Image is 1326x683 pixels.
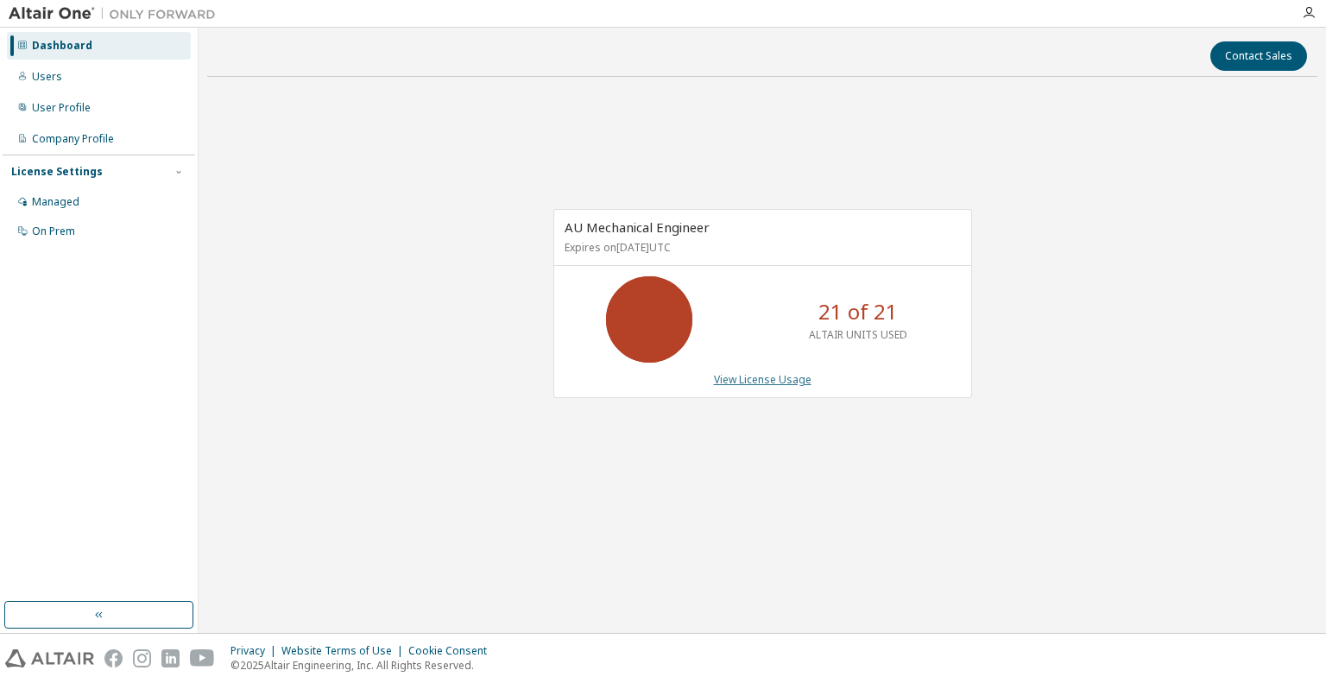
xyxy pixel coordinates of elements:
img: facebook.svg [104,649,123,667]
div: License Settings [11,165,103,179]
p: © 2025 Altair Engineering, Inc. All Rights Reserved. [230,658,497,673]
span: AU Mechanical Engineer [565,218,710,236]
a: View License Usage [714,372,811,387]
p: ALTAIR UNITS USED [809,327,907,342]
img: altair_logo.svg [5,649,94,667]
p: 21 of 21 [818,297,898,326]
div: User Profile [32,101,91,115]
img: Altair One [9,5,224,22]
img: youtube.svg [190,649,215,667]
div: Managed [32,195,79,209]
div: Dashboard [32,39,92,53]
div: Website Terms of Use [281,644,408,658]
div: Company Profile [32,132,114,146]
button: Contact Sales [1210,41,1307,71]
img: linkedin.svg [161,649,180,667]
div: Users [32,70,62,84]
div: On Prem [32,225,75,238]
div: Cookie Consent [408,644,497,658]
p: Expires on [DATE] UTC [565,240,957,255]
div: Privacy [230,644,281,658]
img: instagram.svg [133,649,151,667]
